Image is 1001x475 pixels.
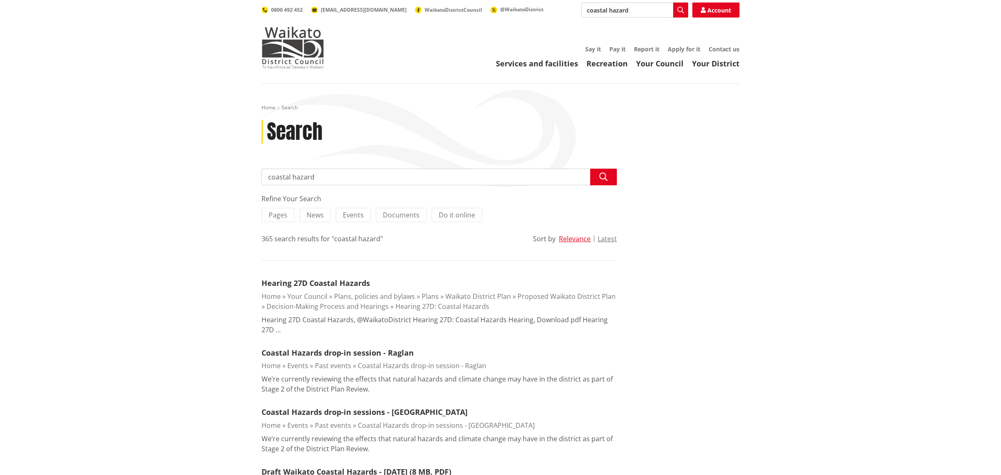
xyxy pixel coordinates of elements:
[500,6,543,13] span: @WaikatoDistrict
[262,104,276,111] a: Home
[692,58,739,68] a: Your District
[262,292,281,301] a: Home
[668,45,700,53] a: Apply for it
[533,234,556,244] div: Sort by
[315,361,351,370] a: Past events
[262,348,414,358] a: Coastal Hazards drop-in session - Raglan
[271,6,303,13] span: 0800 492 452
[425,6,482,13] span: WaikatoDistrictCouncil
[262,361,281,370] a: Home
[383,210,420,220] span: Documents
[496,58,578,68] a: Services and facilities
[692,3,739,18] a: Account
[321,6,407,13] span: [EMAIL_ADDRESS][DOMAIN_NAME]
[585,45,601,53] a: Say it
[598,235,617,243] button: Latest
[311,6,407,13] a: [EMAIL_ADDRESS][DOMAIN_NAME]
[415,6,482,13] a: WaikatoDistrictCouncil
[586,58,628,68] a: Recreation
[287,421,308,430] a: Events
[559,235,591,243] button: Relevance
[267,302,389,311] a: Decision-Making Process and Hearings
[581,3,688,18] input: Search input
[315,421,351,430] a: Past events
[709,45,739,53] a: Contact us
[262,27,324,68] img: Waikato District Council - Te Kaunihera aa Takiwaa o Waikato
[287,361,308,370] a: Events
[358,361,486,370] a: Coastal Hazards drop-in session - Raglan
[422,292,439,301] a: Plans
[262,194,617,204] div: Refine Your Search
[287,292,327,301] a: Your Council
[267,120,322,144] h1: Search
[395,302,489,311] a: Hearing 27D: Coastal Hazards
[262,104,739,111] nav: breadcrumb
[262,169,617,185] input: Search input
[343,210,364,220] span: Events
[334,292,415,301] a: Plans, policies and bylaws
[262,6,303,13] a: 0800 492 452
[609,45,626,53] a: Pay it
[262,234,383,244] div: 365 search results for "coastal hazard"
[445,292,511,301] a: Waikato District Plan
[262,278,370,288] a: Hearing 27D Coastal Hazards
[518,292,616,301] a: Proposed Waikato District Plan
[490,6,543,13] a: @WaikatoDistrict
[282,104,298,111] span: Search
[269,210,287,220] span: Pages
[262,315,617,335] p: Hearing 27D Coastal Hazards, @WaikatoDistrict Hearing 27D: Coastal Hazards Hearing, Download pdf ...
[262,374,617,394] p: We’re currently reviewing the effects that natural hazards and climate change may have in the dis...
[307,210,324,220] span: News
[439,210,475,220] span: Do it online
[634,45,659,53] a: Report it
[262,421,281,430] a: Home
[358,421,535,430] a: Coastal Hazards drop-in sessions - [GEOGRAPHIC_DATA]
[636,58,684,68] a: Your Council
[262,407,468,417] a: Coastal Hazards drop-in sessions - [GEOGRAPHIC_DATA]
[262,434,617,454] p: We’re currently reviewing the effects that natural hazards and climate change may have in the dis...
